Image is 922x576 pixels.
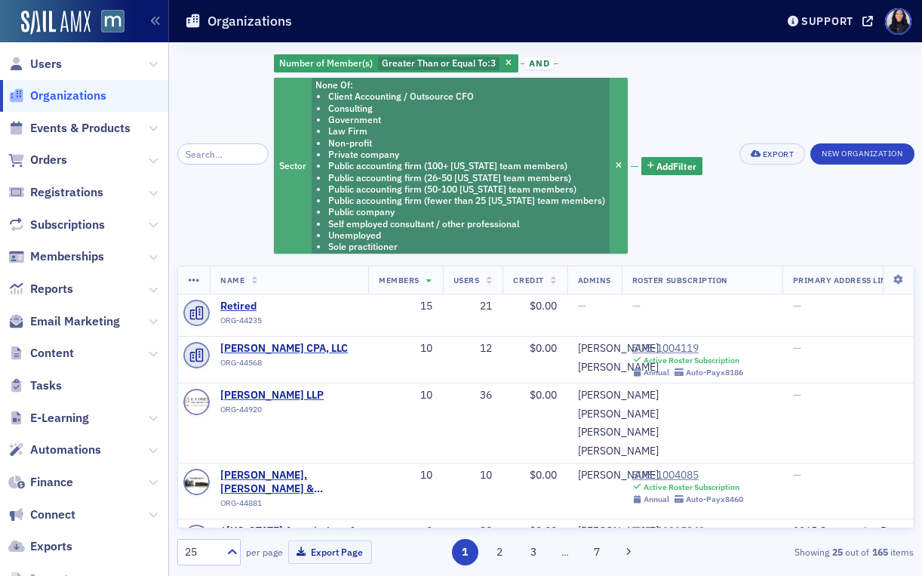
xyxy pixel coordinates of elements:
div: Active Roster Subscription [644,356,739,365]
img: SailAMX [21,11,91,35]
a: SUB-1004119 [632,342,743,356]
a: [PERSON_NAME], [PERSON_NAME] & Company [220,469,358,495]
li: Public accounting firm (fewer than 25 [US_STATE] team members) [328,195,605,206]
li: Non-profit [328,137,605,149]
li: Self employed consultant / other professional [328,218,605,229]
strong: 165 [869,545,890,559]
div: 12 [453,342,493,356]
div: Annual [644,368,669,377]
button: AddFilter [641,157,703,176]
span: — [793,468,801,482]
div: Active Roster Subscription [644,482,739,492]
span: and [524,57,554,69]
span: None Of : [315,79,353,91]
div: ORG-44568 [220,358,358,373]
div: 38 [453,525,493,538]
a: Organizations [8,88,106,104]
li: Public accounting firm (50-100 [US_STATE] team members) [328,183,605,195]
div: 10 [379,389,432,402]
div: 21 [453,300,493,313]
span: Name [220,275,244,285]
span: Credit [513,275,543,285]
span: *Maryland Association of CPAs (Timonium, MD) [220,525,358,551]
div: Support [801,14,853,28]
div: [PERSON_NAME] [578,408,659,421]
span: Huber, Michaels & Company [220,469,358,495]
span: Content [30,345,74,362]
span: Members [379,275,420,285]
span: Events & Products [30,120,131,137]
span: Finance [30,474,73,491]
a: Retired [220,300,358,313]
li: Sole practitioner [328,241,605,252]
div: Auto-Pay x8460 [686,494,743,504]
div: 36 [453,389,493,402]
a: [PERSON_NAME] [578,361,659,374]
div: [PERSON_NAME] [578,426,659,439]
a: Memberships [8,248,104,265]
li: Private company [328,149,605,160]
div: ORG-44235 [220,316,358,331]
a: [PERSON_NAME] LLP [220,389,358,402]
span: $0.00 [530,468,557,482]
span: $0.00 [530,299,557,313]
div: ORG-44881 [220,498,358,513]
span: Tasks [30,377,62,394]
li: Consulting [328,103,605,114]
span: Admins [578,275,611,285]
span: Reports [30,281,73,297]
span: Registrations [30,184,103,201]
label: per page [246,545,283,559]
div: Annual [644,494,669,504]
div: 15 [379,300,432,313]
li: Public accounting firm (26-50 [US_STATE] team members) [328,172,605,183]
span: Automations [30,442,101,458]
span: Greater Than or Equal To : [382,57,490,69]
div: Auto-Pay x8186 [686,368,743,377]
input: Search… [177,143,269,165]
span: Organizations [30,88,106,104]
span: $0.00 [530,388,557,402]
div: SUB-21215342 [632,525,739,538]
a: [PERSON_NAME] [578,342,659,356]
div: 10 [379,342,432,356]
span: Profile [885,8,911,35]
a: Subscriptions [8,217,105,233]
a: SUB-1004085 [632,469,743,482]
a: [PERSON_NAME] CPA, LLC [220,342,358,356]
span: Users [453,275,480,285]
a: [PERSON_NAME] [578,389,659,402]
span: — [632,299,641,313]
span: Kullman CPA, LLC [220,342,358,356]
span: Primary Address Line 1 [793,275,899,285]
a: [PERSON_NAME] [578,525,659,538]
div: 25 [185,544,218,560]
button: 3 [521,539,547,565]
a: Automations [8,442,101,458]
div: Showing out of items [679,545,914,559]
span: Sector [279,159,306,171]
span: Email Marketing [30,313,120,330]
button: Export Page [288,541,372,564]
div: ORG-44920 [220,405,358,420]
span: 3 [490,57,496,69]
span: Connect [30,507,75,523]
li: Government [328,114,605,125]
a: E-Learning [8,410,89,427]
span: Roster Subscription [632,275,728,285]
span: — [578,299,586,313]
span: — [793,341,801,355]
button: 1 [452,539,478,565]
a: New Organization [810,146,914,159]
a: Email Marketing [8,313,120,330]
button: Export [739,143,805,165]
a: View Homepage [91,10,124,35]
span: — [793,388,801,402]
div: 1965 Greenspring Dr [793,525,899,538]
div: [PERSON_NAME] [578,469,659,482]
span: Users [30,56,62,72]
